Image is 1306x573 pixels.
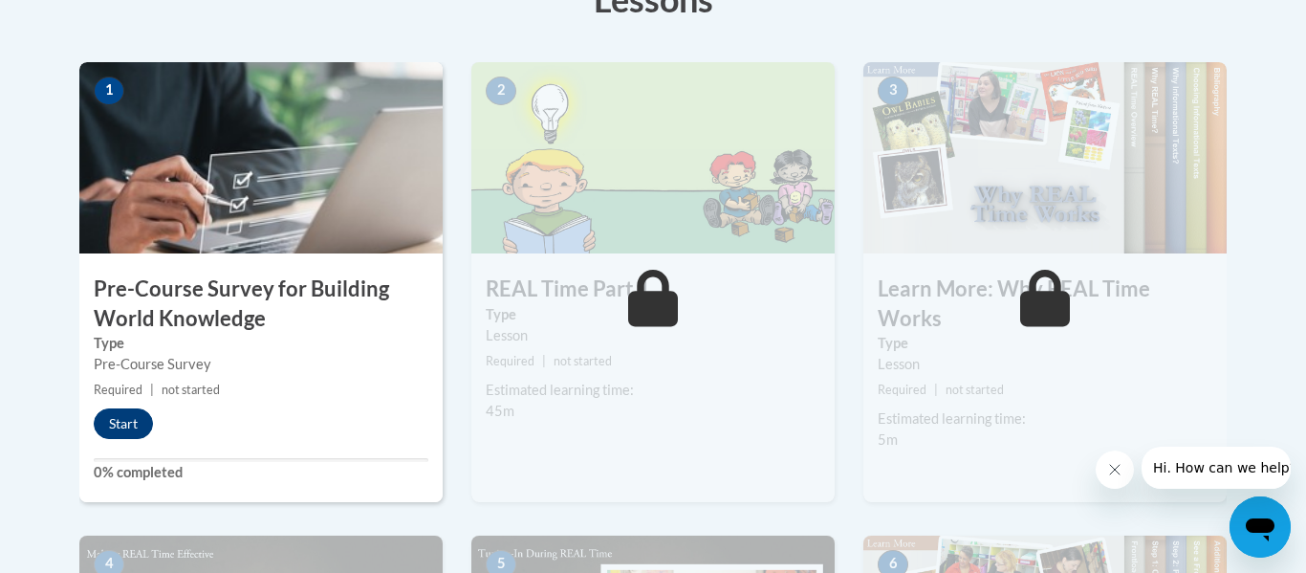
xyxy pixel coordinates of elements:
[94,354,428,375] div: Pre-Course Survey
[94,333,428,354] label: Type
[94,383,142,397] span: Required
[946,383,1004,397] span: not started
[94,77,124,105] span: 1
[471,62,835,253] img: Course Image
[79,62,443,253] img: Course Image
[486,77,516,105] span: 2
[1096,451,1134,489] iframe: Close message
[486,403,514,419] span: 45m
[1230,496,1291,558] iframe: Button to launch messaging window
[150,383,154,397] span: |
[486,304,820,325] label: Type
[878,383,926,397] span: Required
[878,77,908,105] span: 3
[934,383,938,397] span: |
[542,354,546,368] span: |
[471,275,835,304] h3: REAL Time Part 1
[79,275,443,334] h3: Pre-Course Survey for Building World Knowledge
[486,325,820,346] div: Lesson
[1142,447,1291,489] iframe: Message from company
[486,354,534,368] span: Required
[878,333,1212,354] label: Type
[486,380,820,401] div: Estimated learning time:
[863,275,1227,334] h3: Learn More: Why REAL Time Works
[94,408,153,439] button: Start
[11,13,155,29] span: Hi. How can we help?
[94,462,428,483] label: 0% completed
[878,408,1212,430] div: Estimated learning time:
[162,383,220,397] span: not started
[554,354,612,368] span: not started
[878,354,1212,375] div: Lesson
[863,62,1227,253] img: Course Image
[878,431,898,448] span: 5m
